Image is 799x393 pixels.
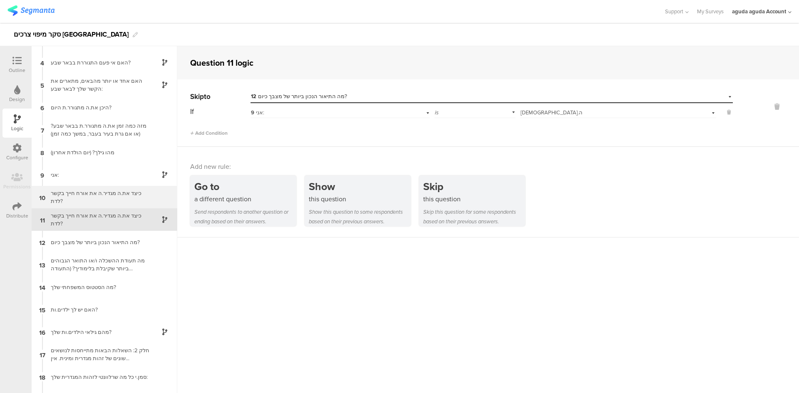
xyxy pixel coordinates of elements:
div: מזה כמה זמן את.ה מתגורר.ת בבאר שבע? (או אם גרת בעיר בעבר, במשך כמה זמן) [46,122,150,138]
span: 5 [40,80,44,89]
span: Support [665,7,683,15]
span: 18 [39,372,45,381]
span: 7 [41,125,44,134]
div: מהו גילך? (יום הולדת אחרון) [46,148,150,156]
span: 6 [40,103,44,112]
span: 14 [39,282,45,292]
span: 16 [39,327,45,336]
div: מה התיאור הנכון ביותר של מצבך כיום? [46,238,150,246]
div: היכן את.ה מתגורר.ת היום? [46,104,150,111]
div: a different question [194,194,296,204]
span: 10 [39,193,45,202]
div: this question [423,194,525,204]
div: Go to [194,179,296,194]
div: סקר מיפוי צרכים [GEOGRAPHIC_DATA] [14,28,129,41]
div: Show [309,179,411,194]
div: Skip [423,179,525,194]
div: מהם גילאי הילדים.ות שלך? [46,328,150,336]
span: מה התיאור הנכון ביותר של מצבך כיום? [251,92,347,100]
div: Configure [6,154,28,161]
div: מה תעודת ההשכלה ו/או התואר הגבוהים ביותר שקיבלת בלימודיך? (התעודה האחרונה) [46,257,150,272]
div: this question [309,194,411,204]
div: Question 11 logic [190,57,253,69]
img: segmanta logo [7,5,55,16]
div: סמן.י כל מה שרלוונטי לזהות המגדרית שלך: [46,373,150,381]
div: מה הסטטוס המשפחתי שלך? [46,283,150,291]
div: כיצד את.ה מגדיר.ה את אורח חייך בקשר לדת? [46,212,150,227]
div: aguda aguda Account [732,7,786,15]
span: 9 [251,109,254,116]
span: 15 [39,305,45,314]
span: to [204,91,211,102]
div: כיצד את.ה מגדיר.ה את אורח חייך בקשר לדת? [46,189,150,205]
div: האם אי פעם התגוררת בבאר שבע? [46,59,150,67]
span: is [435,109,439,116]
span: Add Condition [190,129,228,137]
span: 9 [40,170,44,179]
div: אני: [46,171,150,179]
div: האם יש לך ילדים.ות? [46,306,150,314]
span: אני: [251,109,264,116]
div: Show this question to some respondents based on their previous answers. [309,207,411,226]
div: Distribute [6,212,28,220]
div: Skip this question for some respondents based on their previous answers. [423,207,525,226]
span: [DEMOGRAPHIC_DATA].ה [521,109,583,116]
span: 12 [39,237,45,247]
div: Design [9,96,25,103]
span: 4 [40,58,44,67]
span: Skip [190,91,204,102]
span: 17 [40,350,45,359]
span: 12 [251,93,256,100]
div: Add new rule: [190,162,787,171]
div: האם אחד או יותר מהבאים, מתארים את הקשר שלך לבאר שבע: [46,77,150,93]
div: Outline [9,67,25,74]
div: Send respondents to another question or ending based on their answers. [194,207,296,226]
div: חלק 2: השאלות הבאות מתייחסות לנושאים שונים של זהות מגדרית ומינית. אין [PERSON_NAME] נכונה/לא נכונ... [46,346,150,362]
div: Logic [11,125,23,132]
div: If [190,106,250,117]
span: 13 [39,260,45,269]
span: 8 [40,148,44,157]
span: 11 [40,215,45,224]
div: אני: [251,109,402,116]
